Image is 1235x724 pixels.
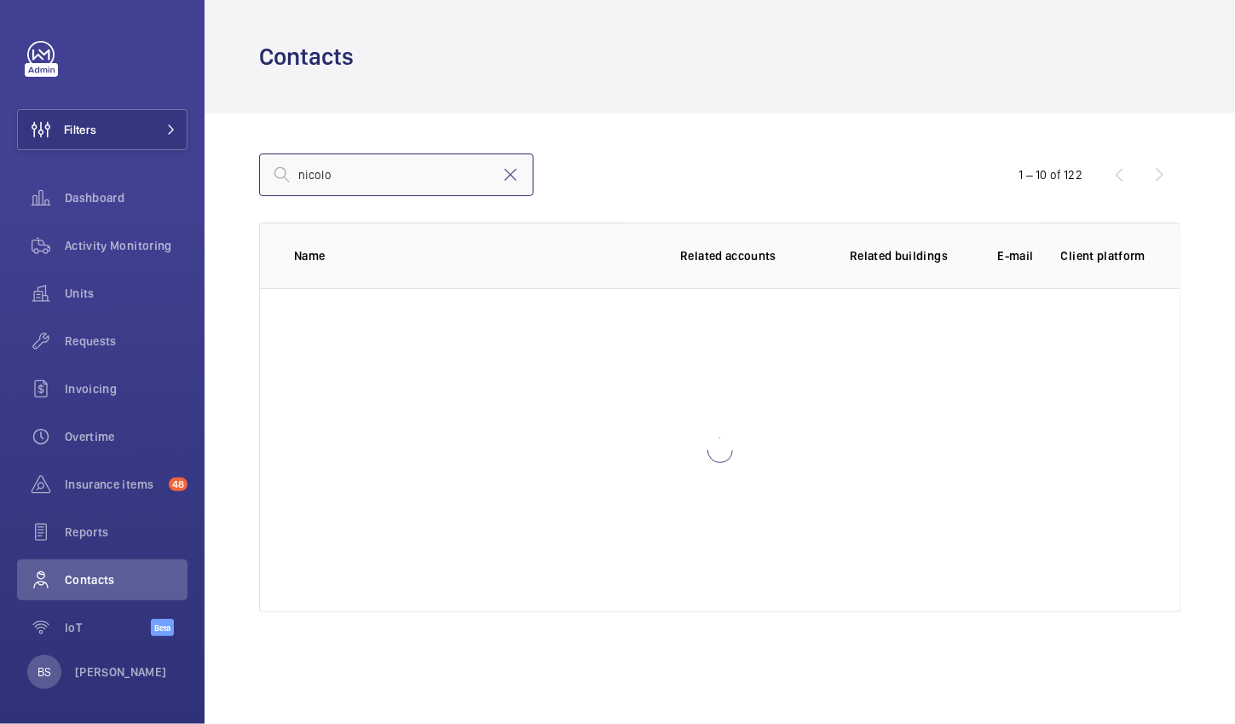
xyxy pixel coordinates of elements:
[65,571,188,588] span: Contacts
[259,41,364,72] h1: Contacts
[680,247,776,264] p: Related accounts
[65,476,162,493] span: Insurance items
[64,121,96,138] span: Filters
[65,237,188,254] span: Activity Monitoring
[1061,247,1146,264] p: Client platform
[169,478,188,491] span: 48
[65,428,188,445] span: Overtime
[38,663,51,681] p: BS
[65,189,188,206] span: Dashboard
[850,247,948,264] p: Related buildings
[17,109,188,150] button: Filters
[294,247,630,264] p: Name
[65,524,188,541] span: Reports
[65,285,188,302] span: Units
[65,380,188,397] span: Invoicing
[259,153,534,196] input: Search by lastname, firstname, mail or client
[65,619,151,636] span: IoT
[151,619,174,636] span: Beta
[75,663,167,681] p: [PERSON_NAME]
[65,333,188,350] span: Requests
[1019,166,1082,183] div: 1 – 10 of 122
[998,247,1034,264] p: E-mail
